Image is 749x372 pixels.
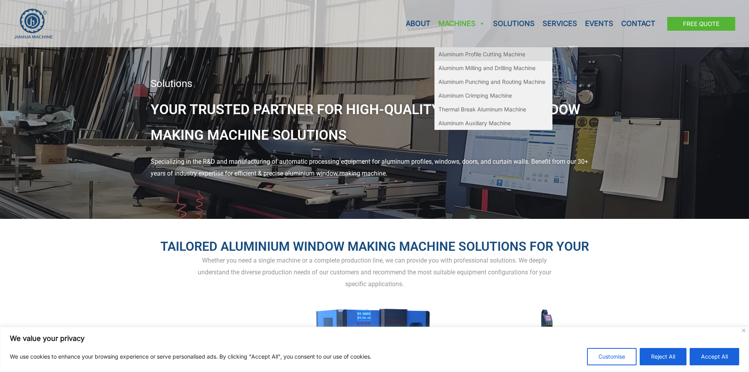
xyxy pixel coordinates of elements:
a: Aluminum Punching and Routing Machine [434,75,552,89]
h1: Your Trusted Partner for High-Quality Aluminium Window Making Machine Solutions [151,97,599,148]
a: Thermal Break Aluminum Machine [434,102,552,116]
p: We use cookies to enhance your browsing experience or serve personalised ads. By clicking "Accept... [10,352,372,361]
a: Aluminum Profile Cutting Machine [434,47,552,61]
button: Reject All [640,348,686,365]
div: Specializing in the R&D and manufacturing of automatic processing equipment for aluminum profiles... [151,156,599,179]
p: We value your privacy [10,334,739,343]
a: Free Quote [667,17,735,31]
h2: Tailored Aluminium Window Making Machine Solutions for Your [151,239,599,255]
img: Close [742,329,745,332]
div: Solutions [151,79,599,89]
a: Aluminum Auxiliary Machine [434,116,552,130]
button: Accept All [690,348,739,365]
button: Customise [587,348,637,365]
a: Aluminum Crimping Machine [434,89,552,102]
div: Whether you need a single machine or a complete production line, we can provide you with professi... [151,255,599,290]
img: JH Aluminium Window & Door Processing Machines [14,8,53,39]
a: Aluminum Milling and Drilling Machine [434,61,552,75]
